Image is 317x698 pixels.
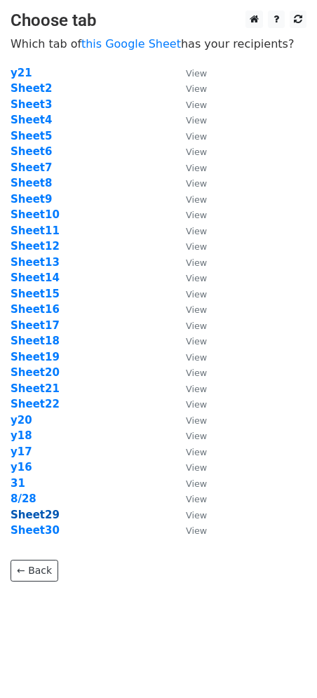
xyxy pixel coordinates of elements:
a: Sheet13 [11,256,60,269]
a: Sheet7 [11,161,52,174]
a: y20 [11,414,32,427]
a: ← Back [11,560,58,582]
a: View [172,398,207,410]
a: Sheet2 [11,82,52,95]
small: View [186,115,207,126]
a: View [172,271,207,284]
a: Sheet20 [11,366,60,379]
small: View [186,462,207,473]
a: View [172,67,207,79]
small: View [186,336,207,347]
a: View [172,445,207,458]
small: View [186,352,207,363]
a: Sheet21 [11,382,60,395]
a: y17 [11,445,32,458]
small: View [186,525,207,536]
small: View [186,147,207,157]
a: Sheet11 [11,224,60,237]
a: View [172,208,207,221]
a: View [172,429,207,442]
iframe: Chat Widget [247,631,317,698]
strong: Sheet6 [11,145,52,158]
small: View [186,178,207,189]
a: View [172,366,207,379]
a: View [172,303,207,316]
a: View [172,114,207,126]
small: View [186,226,207,236]
a: Sheet16 [11,303,60,316]
small: View [186,68,207,79]
a: y18 [11,429,32,442]
a: View [172,224,207,237]
a: View [172,145,207,158]
small: View [186,494,207,504]
small: View [186,289,207,300]
a: Sheet19 [11,351,60,363]
a: Sheet12 [11,240,60,253]
small: View [186,273,207,283]
a: Sheet18 [11,335,60,347]
a: Sheet14 [11,271,60,284]
small: View [186,399,207,410]
a: Sheet4 [11,114,52,126]
a: View [172,193,207,206]
small: View [186,210,207,220]
strong: Sheet30 [11,524,60,537]
a: Sheet8 [11,177,52,189]
a: Sheet22 [11,398,60,410]
a: View [172,177,207,189]
a: View [172,82,207,95]
small: View [186,510,207,521]
small: View [186,321,207,331]
a: 8/28 [11,492,36,505]
small: View [186,478,207,489]
a: View [172,382,207,395]
small: View [186,431,207,441]
small: View [186,131,207,142]
small: View [186,241,207,252]
small: View [186,194,207,205]
a: View [172,509,207,521]
strong: Sheet15 [11,288,60,300]
a: y21 [11,67,32,79]
a: Sheet29 [11,509,60,521]
a: Sheet9 [11,193,52,206]
strong: y16 [11,461,32,474]
a: View [172,477,207,490]
a: View [172,351,207,363]
a: View [172,335,207,347]
a: View [172,524,207,537]
a: View [172,256,207,269]
a: Sheet17 [11,319,60,332]
a: Sheet5 [11,130,52,142]
p: Which tab of has your recipients? [11,36,306,51]
a: 31 [11,477,25,490]
small: View [186,163,207,173]
strong: Sheet3 [11,98,52,111]
a: Sheet10 [11,208,60,221]
small: View [186,368,207,378]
